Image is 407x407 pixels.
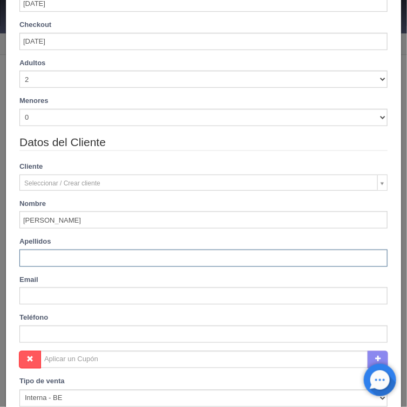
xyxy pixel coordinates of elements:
[19,175,388,191] a: Seleccionar / Crear cliente
[19,33,388,50] input: DD-MM-AAAA
[19,199,46,209] label: Nombre
[19,58,45,68] label: Adultos
[19,20,51,30] label: Checkout
[19,377,65,387] label: Tipo de venta
[19,237,51,247] label: Apellidos
[40,351,368,368] input: Aplicar un Cupón
[19,275,38,285] label: Email
[19,96,48,106] label: Menores
[19,134,388,151] legend: Datos del Cliente
[19,313,48,323] label: Teléfono
[11,162,51,172] label: Cliente
[24,175,373,191] span: Seleccionar / Crear cliente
